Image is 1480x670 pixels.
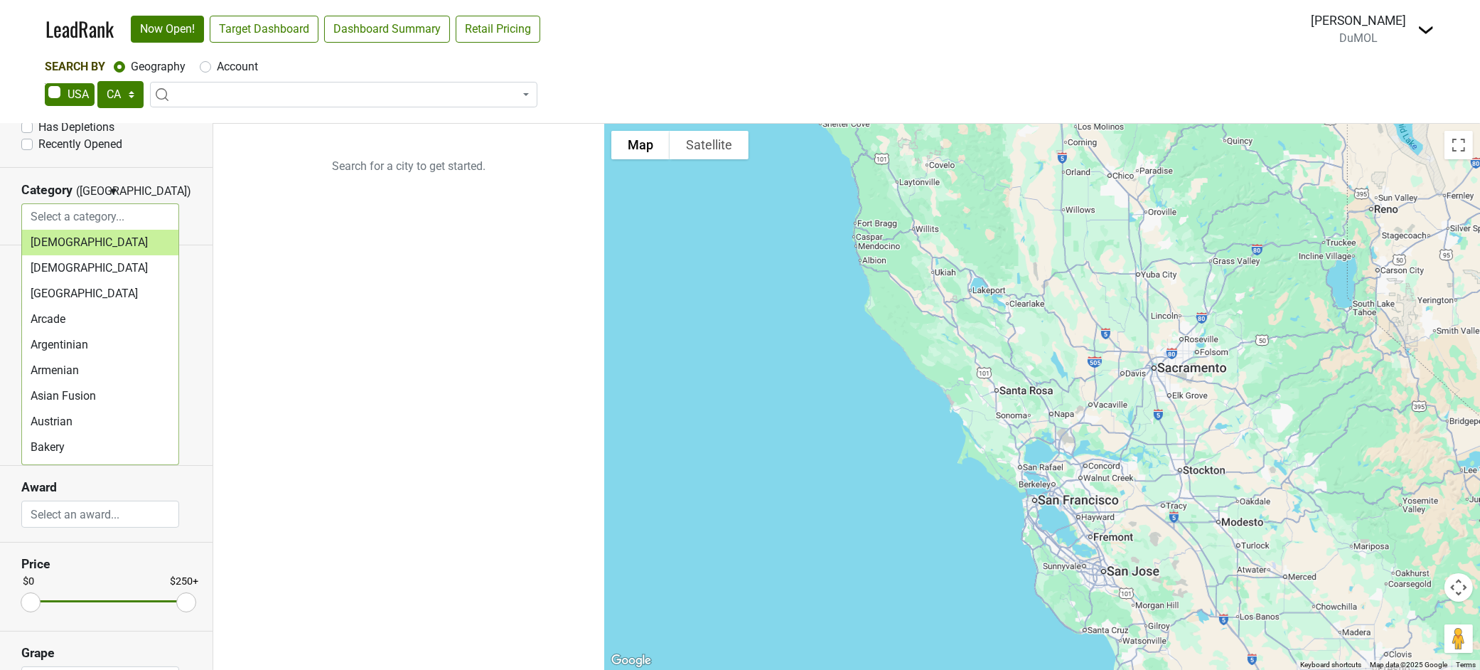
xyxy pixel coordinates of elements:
li: Arcade [22,307,178,332]
span: ([GEOGRAPHIC_DATA]) [76,183,104,203]
a: Now Open! [131,16,204,43]
h3: Price [21,557,191,572]
span: ▼ [108,185,119,198]
li: Bakery [22,435,178,460]
button: Toggle fullscreen view [1444,131,1473,159]
button: Drag Pegman onto the map to open Street View [1444,624,1473,653]
label: Geography [131,58,186,75]
label: Recently Opened [38,136,122,153]
a: Open this area in Google Maps (opens a new window) [608,652,655,670]
li: Austrian [22,409,178,435]
li: Armenian [22,358,178,383]
a: Terms (opens in new tab) [1456,661,1476,669]
label: Account [217,58,258,75]
a: Target Dashboard [210,16,318,43]
button: Show satellite imagery [670,131,749,159]
img: Dropdown Menu [1417,21,1435,38]
li: Argentinian [22,332,178,358]
button: Map camera controls [1444,573,1473,602]
li: [DEMOGRAPHIC_DATA] [22,255,178,281]
a: Retail Pricing [456,16,540,43]
h3: Category [21,183,73,198]
p: Search for a city to get started. [213,124,604,209]
span: Search By [45,60,105,73]
span: DuMOL [1339,31,1378,45]
h3: Award [21,480,191,495]
li: [DEMOGRAPHIC_DATA] [22,230,178,255]
a: LeadRank [45,14,114,44]
input: Select a category... [22,203,178,230]
div: [PERSON_NAME] [1311,11,1406,30]
li: Asian Fusion [22,383,178,409]
a: Dashboard Summary [324,16,450,43]
input: Select an award... [22,501,178,528]
li: [GEOGRAPHIC_DATA] [22,281,178,307]
span: Map data ©2025 Google [1370,661,1447,669]
div: $0 [23,575,34,590]
img: Google [608,652,655,670]
button: Keyboard shortcuts [1300,660,1361,670]
li: Bar [22,460,178,486]
button: Show street map [611,131,670,159]
label: Has Depletions [38,119,114,136]
div: $250+ [170,575,198,590]
h3: Grape [21,646,191,661]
